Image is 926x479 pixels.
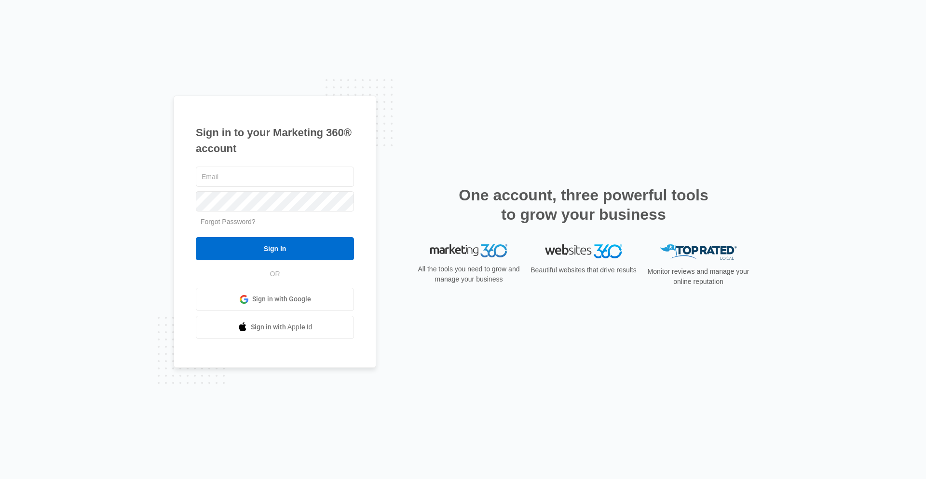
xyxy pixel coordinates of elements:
[201,218,256,225] a: Forgot Password?
[456,185,711,224] h2: One account, three powerful tools to grow your business
[252,294,311,304] span: Sign in with Google
[430,244,507,258] img: Marketing 360
[530,265,638,275] p: Beautiful websites that drive results
[644,267,752,287] p: Monitor reviews and manage your online reputation
[545,244,622,258] img: Websites 360
[196,167,354,187] input: Email
[660,244,737,260] img: Top Rated Local
[196,125,354,156] h1: Sign in to your Marketing 360® account
[415,264,523,284] p: All the tools you need to grow and manage your business
[196,288,354,311] a: Sign in with Google
[196,237,354,260] input: Sign In
[251,322,313,332] span: Sign in with Apple Id
[263,269,287,279] span: OR
[196,316,354,339] a: Sign in with Apple Id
